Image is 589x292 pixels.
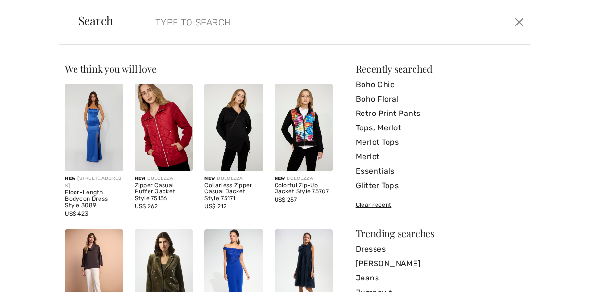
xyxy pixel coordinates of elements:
[356,164,524,178] a: Essentials
[275,196,297,203] span: US$ 257
[135,182,193,202] div: Zipper Casual Puffer Jacket Style 75156
[204,84,263,171] img: Collarless Zipper Casual Jacket Style 75171. Black
[204,176,215,181] span: New
[204,182,263,202] div: Collarless Zipper Casual Jacket Style 75171
[65,175,123,190] div: [STREET_ADDRESS]
[512,14,526,30] button: Close
[78,14,113,26] span: Search
[65,84,123,171] img: Floor-Length Bodycon Dress Style 3089. Royal
[356,106,524,121] a: Retro Print Pants
[356,64,524,74] div: Recently searched
[135,203,158,210] span: US$ 262
[148,8,421,37] input: TYPE TO SEARCH
[275,84,333,171] img: Colorful Zip-Up Jacket Style 75707. As sample
[65,190,123,209] div: Floor-Length Bodycon Dress Style 3089
[356,271,524,285] a: Jeans
[356,135,524,150] a: Merlot Tops
[65,62,156,75] span: We think you will love
[356,77,524,92] a: Boho Chic
[275,176,285,181] span: New
[204,175,263,182] div: DOLCEZZA
[275,175,333,182] div: DOLCEZZA
[356,178,524,193] a: Glitter Tops
[65,210,88,217] span: US$ 423
[135,176,145,181] span: New
[135,84,193,171] img: Zipper Casual Puffer Jacket Style 75156. Red
[135,175,193,182] div: DOLCEZZA
[356,229,524,238] div: Trending searches
[356,256,524,271] a: [PERSON_NAME]
[356,92,524,106] a: Boho Floral
[204,203,226,210] span: US$ 212
[356,150,524,164] a: Merlot
[356,242,524,256] a: Dresses
[356,121,524,135] a: Tops, Merlot
[22,7,42,15] span: Help
[356,201,524,209] div: Clear recent
[275,182,333,196] div: Colorful Zip-Up Jacket Style 75707
[65,176,75,181] span: New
